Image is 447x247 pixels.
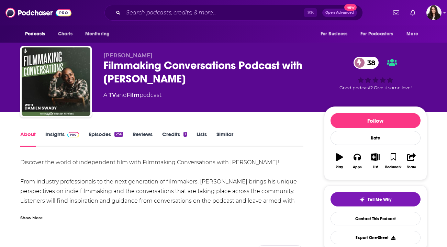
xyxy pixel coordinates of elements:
button: Open AdvancedNew [322,9,357,17]
div: Rate [331,131,421,145]
div: A podcast [103,91,161,99]
button: open menu [402,27,427,41]
span: More [406,29,418,39]
button: List [366,149,384,173]
button: Bookmark [384,149,402,173]
span: Podcasts [25,29,45,39]
span: New [344,4,357,11]
span: 38 [360,57,379,69]
img: tell me why sparkle [359,197,365,202]
span: For Podcasters [360,29,393,39]
a: Episodes256 [89,131,123,147]
button: Show profile menu [426,5,442,20]
a: 38 [354,57,379,69]
img: Filmmaking Conversations Podcast with Damien Swaby [22,47,90,116]
input: Search podcasts, credits, & more... [123,7,304,18]
div: Apps [353,165,362,169]
span: Open Advanced [325,11,354,14]
button: tell me why sparkleTell Me Why [331,192,421,206]
div: 38Good podcast? Give it some love! [324,52,427,95]
button: Play [331,149,348,173]
button: Export One-Sheet [331,231,421,244]
a: Show notifications dropdown [390,7,402,19]
div: 256 [114,132,123,137]
span: For Business [321,29,348,39]
a: TV [109,92,116,98]
a: Contact This Podcast [331,212,421,225]
img: Podchaser - Follow, Share and Rate Podcasts [5,6,71,19]
div: Bookmark [385,165,401,169]
a: InsightsPodchaser Pro [45,131,79,147]
span: ⌘ K [304,8,317,17]
a: Charts [54,27,77,41]
span: Monitoring [85,29,110,39]
a: Show notifications dropdown [407,7,418,19]
span: [PERSON_NAME] [103,52,153,59]
a: Lists [197,131,207,147]
button: Follow [331,113,421,128]
a: Reviews [133,131,153,147]
div: Play [336,165,343,169]
button: open menu [20,27,54,41]
a: Similar [216,131,233,147]
button: open menu [316,27,356,41]
img: User Profile [426,5,442,20]
div: 1 [183,132,187,137]
button: Apps [348,149,366,173]
span: Logged in as RebeccaShapiro [426,5,442,20]
button: open menu [80,27,119,41]
div: Search podcasts, credits, & more... [104,5,363,21]
a: Credits1 [162,131,187,147]
button: Share [402,149,420,173]
div: Share [407,165,416,169]
span: Tell Me Why [368,197,391,202]
button: open menu [356,27,403,41]
span: and [116,92,127,98]
span: Good podcast? Give it some love! [339,85,412,90]
img: Podchaser Pro [67,132,79,137]
span: Charts [58,29,73,39]
a: Film [127,92,139,98]
a: About [20,131,36,147]
div: List [373,165,378,169]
